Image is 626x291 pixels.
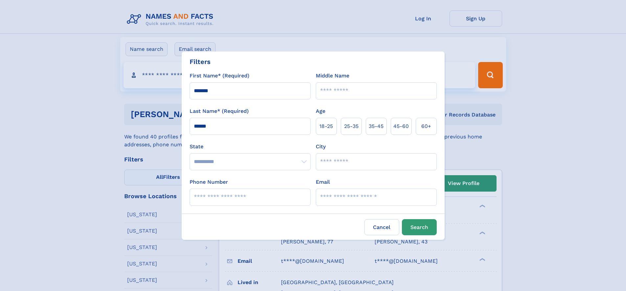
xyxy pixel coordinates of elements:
[364,219,399,235] label: Cancel
[316,72,349,80] label: Middle Name
[344,122,359,130] span: 25‑35
[316,107,325,115] label: Age
[190,72,249,80] label: First Name* (Required)
[319,122,333,130] span: 18‑25
[369,122,383,130] span: 35‑45
[190,143,311,151] label: State
[316,143,326,151] label: City
[421,122,431,130] span: 60+
[190,178,228,186] label: Phone Number
[190,57,211,67] div: Filters
[316,178,330,186] label: Email
[393,122,409,130] span: 45‑60
[190,107,249,115] label: Last Name* (Required)
[402,219,437,235] button: Search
